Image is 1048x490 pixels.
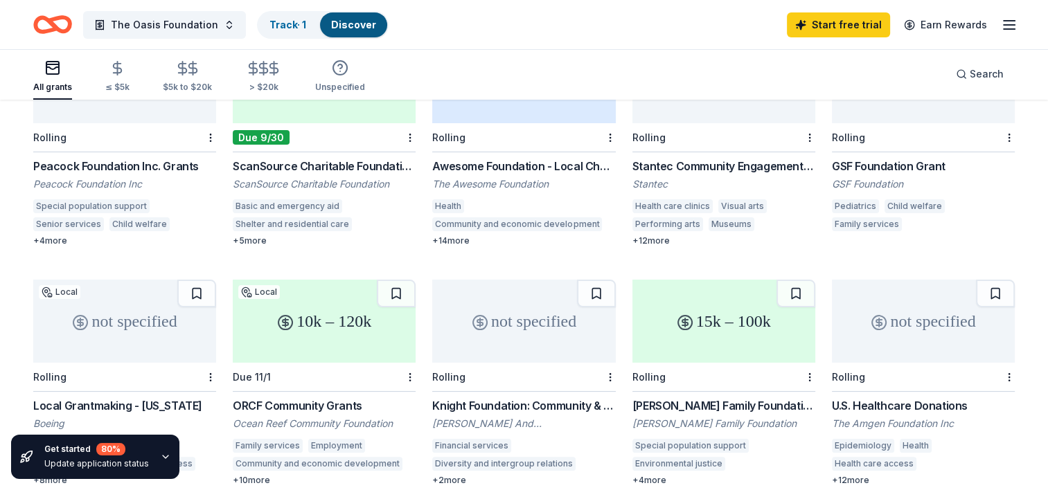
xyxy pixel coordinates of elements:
[632,371,666,383] div: Rolling
[632,177,815,191] div: Stantec
[632,397,815,414] div: [PERSON_NAME] Family Foundation Grants
[109,217,170,231] div: Child welfare
[832,158,1015,174] div: GSF Foundation Grant
[331,19,376,30] a: Discover
[105,55,130,100] button: ≤ $5k
[111,17,218,33] span: The Oasis Foundation
[832,457,916,471] div: Health care access
[900,439,932,453] div: Health
[432,417,615,430] div: [PERSON_NAME] And [PERSON_NAME] Foundation Inc
[432,457,576,471] div: Diversity and intergroup relations
[632,40,815,246] a: not specifiedRollingStantec Community Engagement GrantStantecHealth care clinicsVisual artsPerfor...
[233,280,416,486] a: 10k – 120kLocalDue 11/1ORCF Community GrantsOcean Reef Community FoundationFamily servicesEmploym...
[33,177,216,191] div: Peacock Foundation Inc
[832,177,1015,191] div: GSF Foundation
[632,235,815,246] div: + 12 more
[432,217,602,231] div: Community and economic development
[632,199,713,213] div: Health care clinics
[33,40,216,246] a: not specifiedLocalRollingPeacock Foundation Inc. GrantsPeacock Foundation IncSpecial population s...
[33,417,216,430] div: Boeing
[33,371,66,383] div: Rolling
[33,54,72,100] button: All grants
[832,131,865,143] div: Rolling
[432,199,464,213] div: Health
[432,371,465,383] div: Rolling
[709,217,754,231] div: Museums
[238,285,280,299] div: Local
[257,11,389,39] button: Track· 1Discover
[269,19,306,30] a: Track· 1
[39,285,80,299] div: Local
[163,55,212,100] button: $5k to $20k
[432,475,615,486] div: + 2 more
[233,371,271,383] div: Due 11/1
[885,199,945,213] div: Child welfare
[832,371,865,383] div: Rolling
[233,439,303,453] div: Family services
[233,217,352,231] div: Shelter and residential care
[233,199,342,213] div: Basic and emergency aid
[33,8,72,41] a: Home
[44,458,149,469] div: Update application status
[233,177,416,191] div: ScanSource Charitable Foundation
[33,217,104,231] div: Senior services
[787,12,890,37] a: Start free trial
[245,82,282,93] div: > $20k
[632,131,666,143] div: Rolling
[970,66,1004,82] span: Search
[632,217,703,231] div: Performing arts
[632,158,815,174] div: Stantec Community Engagement Grant
[432,280,615,363] div: not specified
[308,439,365,453] div: Employment
[33,199,150,213] div: Special population support
[315,82,365,93] div: Unspecified
[245,55,282,100] button: > $20k
[632,280,815,486] a: 15k – 100kRolling[PERSON_NAME] Family Foundation Grants[PERSON_NAME] Family FoundationSpecial pop...
[896,12,995,37] a: Earn Rewards
[832,397,1015,414] div: U.S. Healthcare Donations
[832,439,894,453] div: Epidemiology
[632,280,815,363] div: 15k – 100k
[432,235,615,246] div: + 14 more
[315,54,365,100] button: Unspecified
[432,280,615,486] a: not specifiedRollingKnight Foundation: Community & National Initiatives[PERSON_NAME] And [PERSON_...
[432,397,615,414] div: Knight Foundation: Community & National Initiatives
[945,60,1015,88] button: Search
[832,199,879,213] div: Pediatrics
[233,40,416,246] a: up to 100kDue 9/30ScanSource Charitable Foundation GrantScanSource Charitable FoundationBasic and...
[922,457,1007,471] div: Medical specialties
[432,177,615,191] div: The Awesome Foundation
[33,397,216,414] div: Local Grantmaking - [US_STATE]
[832,40,1015,235] a: not specifiedLocalRollingGSF Foundation GrantGSF FoundationPediatricsChild welfareFamily services
[233,475,416,486] div: + 10 more
[718,199,767,213] div: Visual arts
[105,82,130,93] div: ≤ $5k
[96,443,125,455] div: 80 %
[33,82,72,93] div: All grants
[233,158,416,174] div: ScanSource Charitable Foundation Grant
[233,130,290,145] div: Due 9/30
[432,158,615,174] div: Awesome Foundation - Local Chapter Grants
[233,457,402,471] div: Community and economic development
[832,475,1015,486] div: + 12 more
[233,280,416,363] div: 10k – 120k
[233,417,416,430] div: Ocean Reef Community Foundation
[432,439,511,453] div: Financial services
[83,11,246,39] button: The Oasis Foundation
[233,397,416,414] div: ORCF Community Grants
[33,158,216,174] div: Peacock Foundation Inc. Grants
[432,40,615,246] a: 1kRollingAwesome Foundation - Local Chapter GrantsThe Awesome FoundationHealthCommunity and econo...
[832,217,902,231] div: Family services
[632,457,725,471] div: Environmental justice
[33,131,66,143] div: Rolling
[163,82,212,93] div: $5k to $20k
[832,280,1015,486] a: not specifiedRollingU.S. Healthcare DonationsThe Amgen Foundation IncEpidemiologyHealthHealth car...
[233,235,416,246] div: + 5 more
[432,131,465,143] div: Rolling
[44,443,149,455] div: Get started
[632,475,815,486] div: + 4 more
[33,235,216,246] div: + 4 more
[832,280,1015,363] div: not specified
[832,417,1015,430] div: The Amgen Foundation Inc
[33,280,216,363] div: not specified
